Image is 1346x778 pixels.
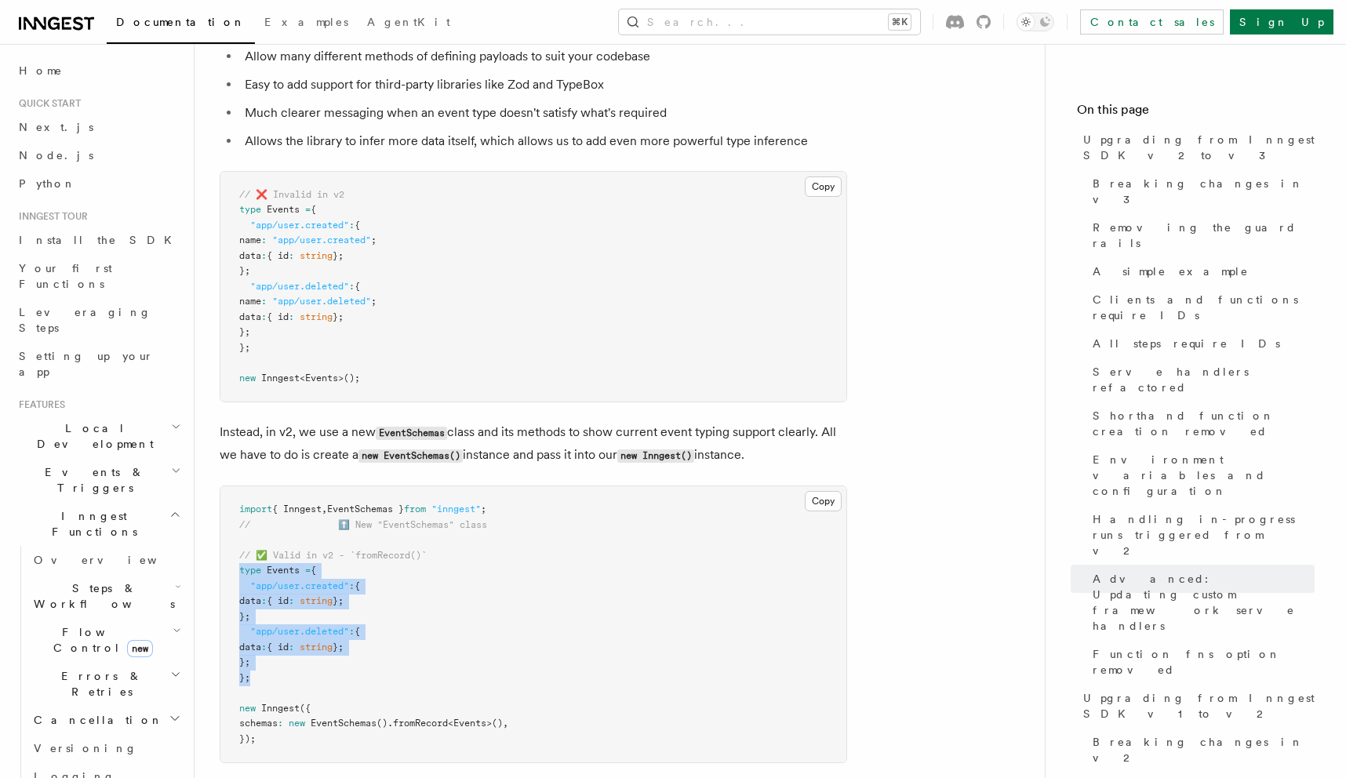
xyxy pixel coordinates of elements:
[1086,213,1315,257] a: Removing the guard rails
[250,281,349,292] span: "app/user.deleted"
[267,204,300,215] span: Events
[1093,452,1315,499] span: Environment variables and configuration
[261,642,267,653] span: :
[19,149,93,162] span: Node.js
[34,554,195,566] span: Overview
[239,234,261,245] span: name
[305,565,311,576] span: =
[13,226,184,254] a: Install the SDK
[127,640,153,657] span: new
[27,734,184,762] a: Versioning
[355,220,360,231] span: {
[333,642,344,653] span: };
[239,718,278,729] span: schemas
[239,342,250,353] span: };
[13,169,184,198] a: Python
[27,618,184,662] button: Flow Controlnew
[305,373,338,384] span: Events
[1086,505,1315,565] a: Handling in-progress runs triggered from v2
[333,311,344,322] span: };
[1230,9,1333,35] a: Sign Up
[19,177,76,190] span: Python
[805,176,842,197] button: Copy
[27,668,170,700] span: Errors & Retries
[1093,176,1315,207] span: Breaking changes in v3
[267,311,289,322] span: { id
[261,703,300,714] span: Inngest
[239,250,261,261] span: data
[34,742,137,754] span: Versioning
[289,250,294,261] span: :
[19,234,181,246] span: Install the SDK
[1086,257,1315,285] a: A simple example
[1080,9,1224,35] a: Contact sales
[239,550,427,561] span: // ✅ Valid in v2 - `fromRecord()`
[338,373,360,384] span: >();
[1093,734,1315,765] span: Breaking changes in v2
[1093,408,1315,439] span: Shorthand function creation removed
[239,189,344,200] span: // ❌ Invalid in v2
[239,373,256,384] span: new
[107,5,255,44] a: Documentation
[255,5,358,42] a: Examples
[1093,646,1315,678] span: Function fns option removed
[376,427,447,440] code: EventSchemas
[300,703,311,714] span: ({
[1086,285,1315,329] a: Clients and functions require IDs
[367,16,450,28] span: AgentKit
[1077,125,1315,169] a: Upgrading from Inngest SDK v2 to v3
[264,16,348,28] span: Examples
[1086,640,1315,684] a: Function fns option removed
[300,311,333,322] span: string
[13,508,169,540] span: Inngest Functions
[377,718,387,729] span: ()
[261,296,267,307] span: :
[27,706,184,734] button: Cancellation
[1077,684,1315,728] a: Upgrading from Inngest SDK v1 to v2
[1083,690,1315,722] span: Upgrading from Inngest SDK v1 to v2
[1086,329,1315,358] a: All steps require IDs
[239,611,250,622] span: };
[239,595,261,606] span: data
[805,491,842,511] button: Copy
[278,718,283,729] span: :
[1083,132,1315,163] span: Upgrading from Inngest SDK v2 to v3
[355,580,360,591] span: {
[239,656,250,667] span: };
[349,281,355,292] span: :
[13,210,88,223] span: Inngest tour
[13,56,184,85] a: Home
[355,626,360,637] span: {
[305,204,311,215] span: =
[1086,402,1315,445] a: Shorthand function creation removed
[503,718,508,729] span: ,
[261,311,267,322] span: :
[267,565,300,576] span: Events
[116,16,246,28] span: Documentation
[240,102,847,124] li: Much clearer messaging when an event type doesn't satisfy what's required
[27,574,184,618] button: Steps & Workflows
[358,5,460,42] a: AgentKit
[486,718,503,729] span: >()
[1086,358,1315,402] a: Serve handlers refactored
[27,624,173,656] span: Flow Control
[13,458,184,502] button: Events & Triggers
[1093,220,1315,251] span: Removing the guard rails
[371,296,377,307] span: ;
[13,398,65,411] span: Features
[349,220,355,231] span: :
[220,421,847,467] p: Instead, in v2, we use a new class and its methods to show current event typing support clearly. ...
[1093,336,1280,351] span: All steps require IDs
[889,14,911,30] kbd: ⌘K
[239,703,256,714] span: new
[333,250,344,261] span: };
[13,113,184,141] a: Next.js
[272,234,371,245] span: "app/user.created"
[239,672,250,683] span: };
[453,718,486,729] span: Events
[448,718,453,729] span: <
[333,595,344,606] span: };
[1086,445,1315,505] a: Environment variables and configuration
[250,580,349,591] span: "app/user.created"
[13,254,184,298] a: Your first Functions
